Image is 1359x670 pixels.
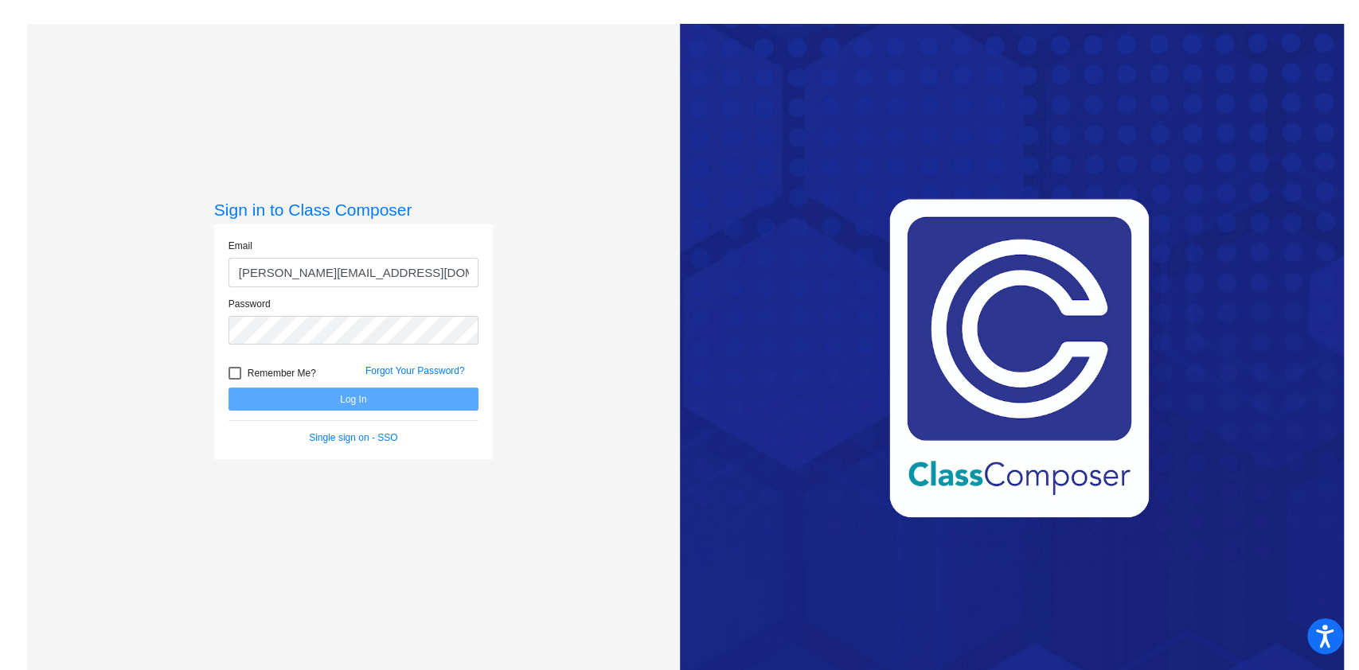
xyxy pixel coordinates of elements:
[228,388,478,411] button: Log In
[228,297,271,311] label: Password
[248,364,316,383] span: Remember Me?
[228,239,252,253] label: Email
[365,365,465,376] a: Forgot Your Password?
[214,200,493,220] h3: Sign in to Class Composer
[309,432,397,443] a: Single sign on - SSO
